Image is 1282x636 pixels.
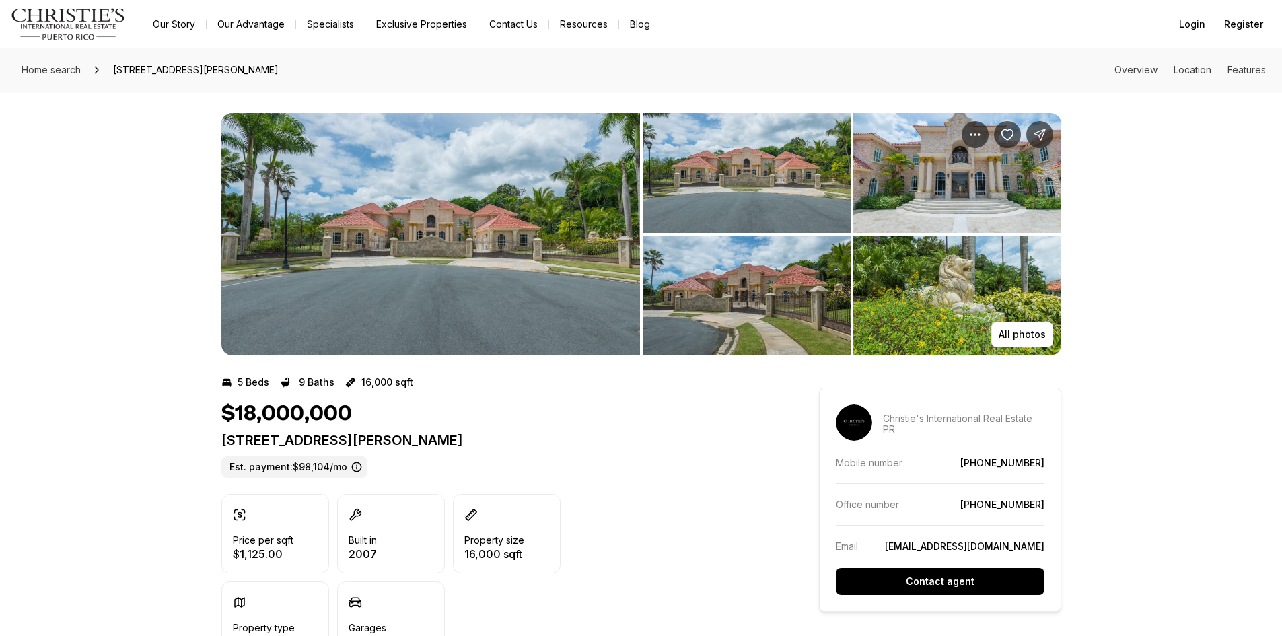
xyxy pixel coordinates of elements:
span: Home search [22,64,81,75]
p: Email [836,540,858,552]
a: [PHONE_NUMBER] [960,499,1044,510]
button: View image gallery [853,236,1061,355]
a: Home search [16,59,86,81]
p: 9 Baths [299,377,334,388]
p: Office number [836,499,899,510]
a: Skip to: Features [1227,64,1266,75]
p: Christie's International Real Estate PR [883,413,1044,435]
span: Login [1179,19,1205,30]
span: Register [1224,19,1263,30]
a: Skip to: Location [1174,64,1211,75]
a: Specialists [296,15,365,34]
a: [PHONE_NUMBER] [960,457,1044,468]
button: View image gallery [643,113,851,233]
p: 16,000 sqft [361,377,413,388]
button: Register [1216,11,1271,38]
a: Blog [619,15,661,34]
p: 16,000 sqft [464,549,524,559]
div: Listing Photos [221,113,1061,355]
a: Resources [549,15,618,34]
p: 5 Beds [238,377,269,388]
button: Save Property: 175 CALLE RUISEÑOR ST [994,121,1021,148]
a: Skip to: Overview [1114,64,1158,75]
li: 1 of 26 [221,113,640,355]
p: Property type [233,623,295,633]
p: Mobile number [836,457,902,468]
a: Our Story [142,15,206,34]
button: Contact Us [478,15,548,34]
a: Exclusive Properties [365,15,478,34]
a: [EMAIL_ADDRESS][DOMAIN_NAME] [885,540,1044,552]
p: Built in [349,535,377,546]
a: Our Advantage [207,15,295,34]
nav: Page section menu [1114,65,1266,75]
p: Price per sqft [233,535,293,546]
p: $1,125.00 [233,549,293,559]
button: Share Property: 175 CALLE RUISEÑOR ST [1026,121,1053,148]
li: 2 of 26 [643,113,1061,355]
button: View image gallery [853,113,1061,233]
button: View image gallery [221,113,640,355]
p: Contact agent [906,576,974,587]
h1: $18,000,000 [221,401,352,427]
p: Property size [464,535,524,546]
p: [STREET_ADDRESS][PERSON_NAME] [221,432,771,448]
p: 2007 [349,549,377,559]
p: All photos [999,329,1046,340]
span: [STREET_ADDRESS][PERSON_NAME] [108,59,284,81]
button: View image gallery [643,236,851,355]
button: Property options [962,121,989,148]
p: Garages [349,623,386,633]
button: All photos [991,322,1053,347]
button: Contact agent [836,568,1044,595]
img: logo [11,8,126,40]
button: Login [1171,11,1213,38]
label: Est. payment: $98,104/mo [221,456,367,478]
